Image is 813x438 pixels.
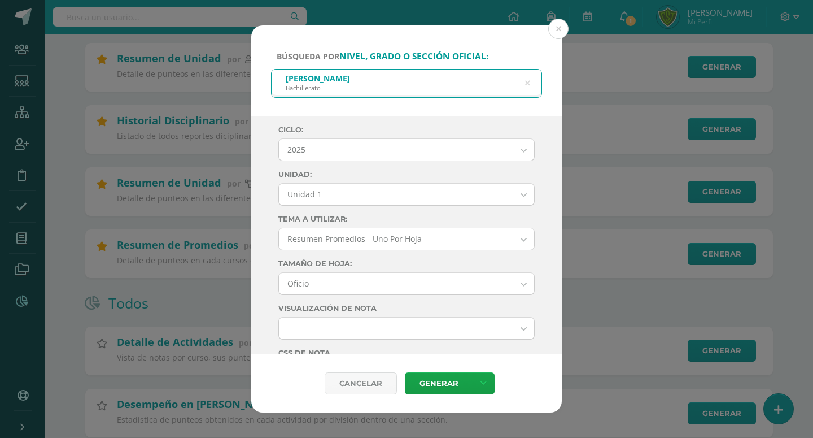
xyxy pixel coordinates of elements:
span: 2025 [287,139,504,161]
a: 2025 [279,139,534,161]
span: --------- [287,318,504,339]
span: Oficio [287,273,504,294]
label: CSS de Nota [278,349,535,357]
label: Tamaño de hoja: [278,259,535,268]
label: Visualización de Nota [278,304,535,313]
a: Unidad 1 [279,184,534,205]
input: ej. Primero primaria, etc. [272,70,541,97]
a: Resumen Promedios - Uno Por Hoja [279,228,534,250]
a: --------- [279,318,534,339]
div: Bachillerato [286,84,350,92]
a: Generar [405,372,473,394]
strong: nivel, grado o sección oficial: [339,50,488,62]
span: Unidad 1 [287,184,504,205]
span: Búsqueda por [277,51,488,62]
span: Resumen Promedios - Uno Por Hoja [287,228,504,250]
a: Oficio [279,273,534,294]
button: Close (Esc) [548,19,569,39]
label: Ciclo: [278,125,535,134]
div: Cancelar [325,372,397,394]
div: [PERSON_NAME] [286,73,350,84]
label: Tema a Utilizar: [278,215,535,223]
label: Unidad: [278,170,535,179]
